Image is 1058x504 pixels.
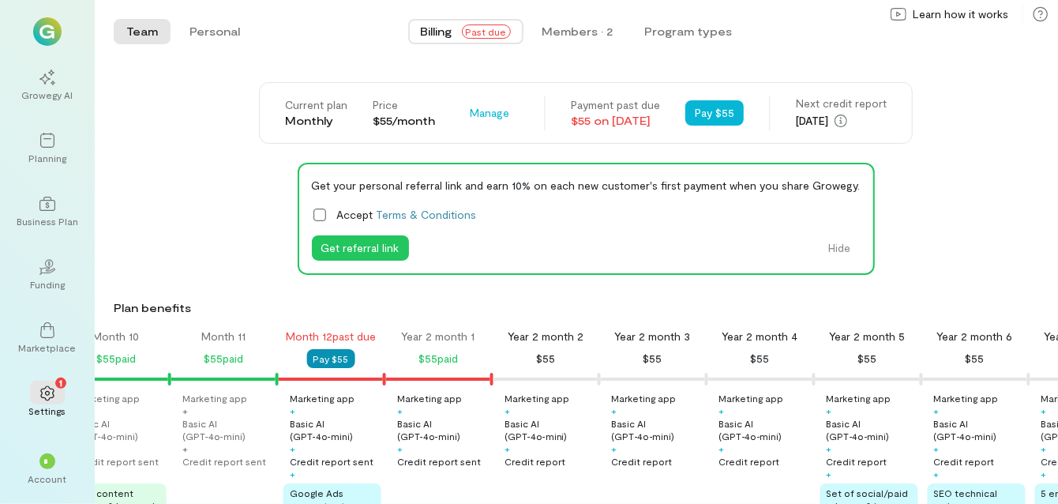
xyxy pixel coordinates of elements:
div: Year 2 month 4 [722,329,798,344]
div: $55 [966,349,985,368]
div: Month 12 past due [286,329,376,344]
div: Payment past due [571,97,660,113]
div: [DATE] [796,111,887,130]
div: Marketing app [290,392,355,404]
div: Credit report [827,455,887,468]
a: Business Plan [19,183,76,240]
div: Next credit report [796,96,887,111]
a: Planning [19,120,76,177]
span: Manage [470,105,509,121]
button: BillingPast due [408,19,523,44]
div: Funding [30,278,65,291]
button: Pay $55 [307,349,355,368]
span: Past due [462,24,511,39]
button: Get referral link [312,235,409,261]
div: Credit report [719,455,780,468]
div: Marketing app [827,392,891,404]
div: + [505,404,510,417]
div: Marketing app [182,392,247,404]
div: Credit report sent [182,455,266,468]
div: $55 on [DATE] [571,113,660,129]
span: 1 [59,375,62,389]
div: $55 paid [96,349,136,368]
div: + [612,442,617,455]
div: Year 2 month 3 [615,329,691,344]
div: $55 paid [418,349,458,368]
button: Members · 2 [530,19,626,44]
div: + [827,442,832,455]
div: Planning [28,152,66,164]
div: + [397,442,403,455]
span: Accept [337,206,477,223]
div: Account [28,472,67,485]
button: Manage [460,100,519,126]
div: + [719,404,725,417]
div: $55 [858,349,877,368]
div: Month 10 [93,329,140,344]
div: Credit report [612,455,673,468]
div: + [290,404,295,417]
div: + [612,404,617,417]
a: Growegy AI [19,57,76,114]
button: Personal [177,19,253,44]
div: + [397,404,403,417]
div: Basic AI (GPT‑4o‑mini) [182,417,274,442]
div: Marketing app [505,392,569,404]
div: $55 [643,349,662,368]
div: Basic AI (GPT‑4o‑mini) [290,417,381,442]
div: Marketing app [719,392,784,404]
button: Hide [820,235,861,261]
div: + [1041,442,1047,455]
span: Billing [421,24,452,39]
div: $55 [751,349,770,368]
div: + [934,442,940,455]
div: Credit report sent [290,455,373,468]
div: Marketing app [397,392,462,404]
div: Credit report sent [397,455,481,468]
div: Credit report sent [75,455,159,468]
div: Get your personal referral link and earn 10% on each new customer's first payment when you share ... [312,177,861,194]
div: Business Plan [17,215,78,228]
div: + [290,468,295,480]
div: Basic AI (GPT‑4o‑mini) [719,417,811,442]
div: + [934,404,940,417]
div: Marketing app [612,392,677,404]
div: + [505,442,510,455]
div: Year 2 month 1 [402,329,475,344]
div: Basic AI (GPT‑4o‑mini) [75,417,167,442]
div: Marketing app [75,392,140,404]
div: + [182,404,188,417]
div: + [827,404,832,417]
button: Team [114,19,171,44]
a: Terms & Conditions [377,208,477,221]
a: Marketplace [19,310,76,367]
div: + [827,468,832,480]
button: Program types [632,19,745,44]
div: Year 2 month 2 [508,329,583,344]
div: $55 paid [204,349,243,368]
div: + [1041,404,1047,417]
div: + [1041,468,1047,480]
div: Plan benefits [114,300,1052,316]
div: Year 2 month 6 [937,329,1013,344]
div: Basic AI (GPT‑4o‑mini) [827,417,918,442]
a: Settings [19,373,76,430]
div: Credit report [505,455,565,468]
div: *Account [19,441,76,498]
div: Price [373,97,435,113]
div: Credit report [934,455,995,468]
div: $55 [536,349,555,368]
div: $55/month [373,113,435,129]
div: Monthly [285,113,347,129]
button: Pay $55 [685,100,744,126]
div: + [719,442,725,455]
span: Learn how it works [913,6,1008,22]
div: Basic AI (GPT‑4o‑mini) [934,417,1026,442]
div: Marketplace [19,341,77,354]
div: Year 2 month 5 [830,329,906,344]
a: Funding [19,246,76,303]
div: Basic AI (GPT‑4o‑mini) [397,417,489,442]
div: Basic AI (GPT‑4o‑mini) [505,417,596,442]
div: + [182,442,188,455]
